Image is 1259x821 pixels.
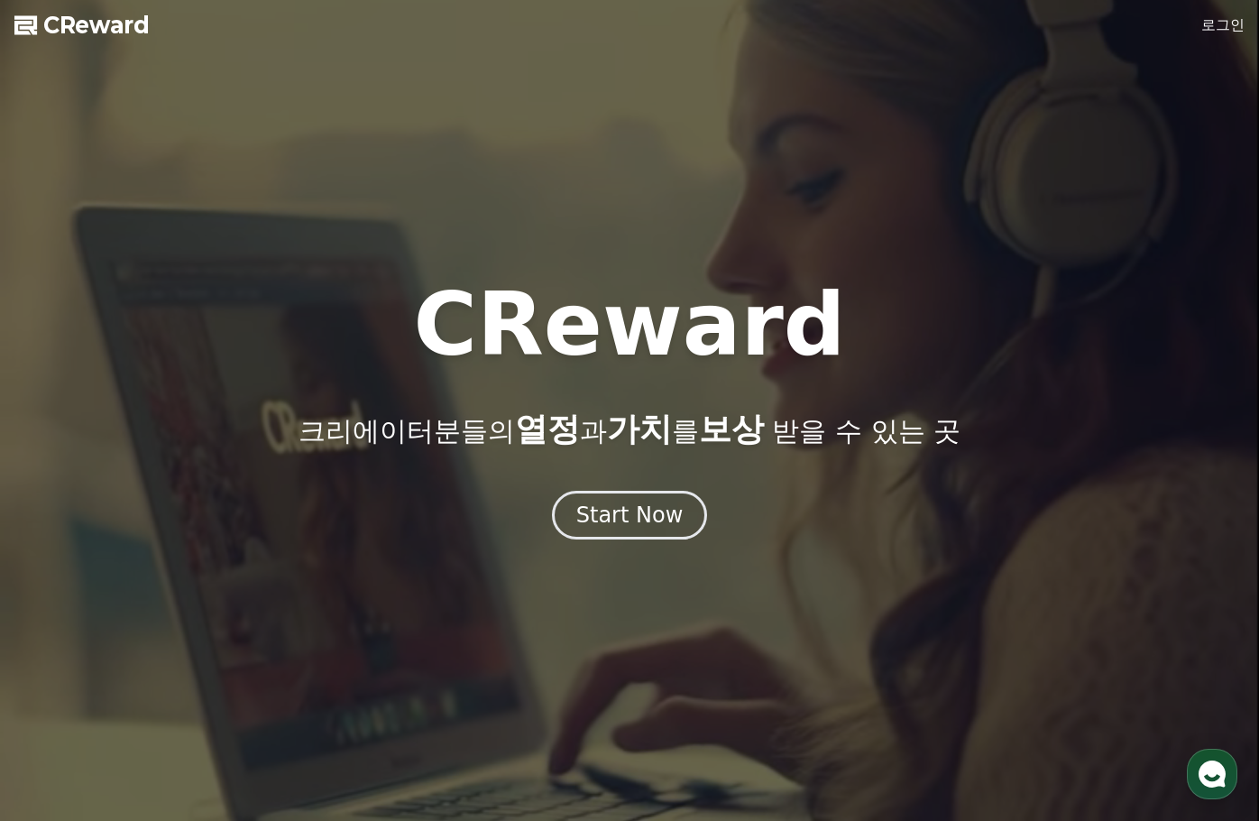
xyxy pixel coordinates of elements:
a: CReward [14,11,150,40]
a: 설정 [233,572,346,617]
h1: CReward [413,281,845,368]
button: Start Now [552,491,708,540]
a: 로그인 [1201,14,1245,36]
p: 크리에이터분들의 과 를 받을 수 있는 곳 [299,411,960,447]
span: 설정 [279,599,300,613]
a: Start Now [552,509,708,526]
span: 홈 [57,599,68,613]
span: 대화 [165,600,187,614]
span: 가치 [607,410,672,447]
span: CReward [43,11,150,40]
a: 대화 [119,572,233,617]
span: 보상 [699,410,764,447]
div: Start Now [576,501,684,530]
a: 홈 [5,572,119,617]
span: 열정 [515,410,580,447]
